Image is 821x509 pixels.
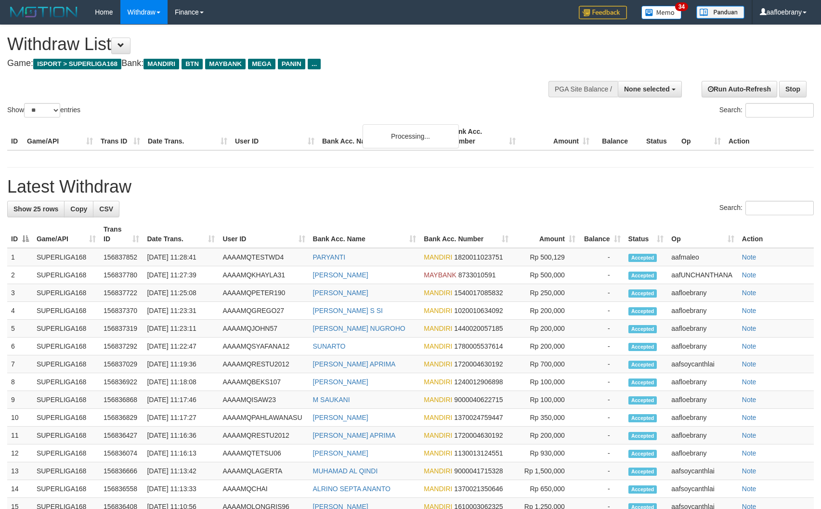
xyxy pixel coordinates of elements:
td: 9 [7,391,33,409]
td: - [579,284,625,302]
td: [DATE] 11:17:27 [143,409,219,427]
span: Accepted [628,378,657,387]
td: AAAAMQTESTWD4 [219,248,309,266]
td: 8 [7,373,33,391]
a: [PERSON_NAME] APRIMA [313,431,396,439]
a: Show 25 rows [7,201,65,217]
td: 5 [7,320,33,338]
a: Note [742,414,756,421]
th: Date Trans.: activate to sort column ascending [143,221,219,248]
td: 2 [7,266,33,284]
a: [PERSON_NAME] APRIMA [313,360,396,368]
td: AAAAMQRESTU2012 [219,355,309,373]
span: MANDIRI [424,342,452,350]
span: Accepted [628,414,657,422]
td: - [579,444,625,462]
td: AAAAMQJOHN57 [219,320,309,338]
td: 10 [7,409,33,427]
td: aafloebrany [667,391,738,409]
span: Copy 1780005537614 to clipboard [454,342,503,350]
td: - [579,373,625,391]
td: 4 [7,302,33,320]
td: 156837370 [100,302,143,320]
td: 13 [7,462,33,480]
td: - [579,391,625,409]
td: [DATE] 11:23:31 [143,302,219,320]
span: Copy 1440020057185 to clipboard [454,325,503,332]
th: Bank Acc. Name [318,123,446,150]
a: Note [742,271,756,279]
td: SUPERLIGA168 [33,266,100,284]
td: 156836074 [100,444,143,462]
a: Note [742,467,756,475]
td: 156836868 [100,391,143,409]
th: Game/API: activate to sort column ascending [33,221,100,248]
span: 34 [675,2,688,11]
td: [DATE] 11:18:08 [143,373,219,391]
td: 156836427 [100,427,143,444]
span: Copy 1820011023751 to clipboard [454,253,503,261]
img: Button%20Memo.svg [641,6,682,19]
th: ID [7,123,23,150]
a: Note [742,253,756,261]
span: Copy 9000040622715 to clipboard [454,396,503,404]
td: aafloebrany [667,427,738,444]
td: [DATE] 11:22:47 [143,338,219,355]
td: Rp 250,000 [512,284,579,302]
td: - [579,355,625,373]
th: Game/API [23,123,97,150]
th: Trans ID [97,123,144,150]
span: MAYBANK [205,59,246,69]
a: Copy [64,201,93,217]
span: Accepted [628,361,657,369]
a: CSV [93,201,119,217]
span: MANDIRI [424,307,452,314]
td: aafmaleo [667,248,738,266]
td: [DATE] 11:17:46 [143,391,219,409]
span: Accepted [628,396,657,405]
th: Balance: activate to sort column ascending [579,221,625,248]
img: panduan.png [696,6,744,19]
a: SUNARTO [313,342,346,350]
td: 156836558 [100,480,143,498]
span: Copy 8733010591 to clipboard [458,271,496,279]
th: Bank Acc. Number [446,123,520,150]
td: Rp 200,000 [512,338,579,355]
span: Copy 1370024759447 to clipboard [454,414,503,421]
td: - [579,338,625,355]
td: [DATE] 11:13:33 [143,480,219,498]
td: 156836666 [100,462,143,480]
td: [DATE] 11:27:39 [143,266,219,284]
a: MUHAMAD AL QINDI [313,467,378,475]
td: AAAAMQPETER190 [219,284,309,302]
span: Copy 1130013124551 to clipboard [454,449,503,457]
span: Accepted [628,289,657,298]
td: aafloebrany [667,320,738,338]
td: aafsoycanthlai [667,462,738,480]
span: MEGA [248,59,275,69]
td: - [579,248,625,266]
td: 156837722 [100,284,143,302]
td: [DATE] 11:25:08 [143,284,219,302]
h1: Latest Withdraw [7,177,814,196]
span: MANDIRI [424,289,452,297]
span: Accepted [628,307,657,315]
td: 3 [7,284,33,302]
span: MAYBANK [424,271,456,279]
th: ID: activate to sort column descending [7,221,33,248]
td: aafloebrany [667,302,738,320]
span: MANDIRI [424,360,452,368]
button: None selected [618,81,682,97]
img: Feedback.jpg [579,6,627,19]
td: 156837852 [100,248,143,266]
td: Rp 500,000 [512,266,579,284]
td: 1 [7,248,33,266]
a: Note [742,307,756,314]
td: AAAAMQBEKS107 [219,373,309,391]
td: AAAAMQCHAI [219,480,309,498]
td: 156837029 [100,355,143,373]
div: PGA Site Balance / [548,81,618,97]
td: aafloebrany [667,284,738,302]
td: [DATE] 11:19:36 [143,355,219,373]
td: Rp 930,000 [512,444,579,462]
